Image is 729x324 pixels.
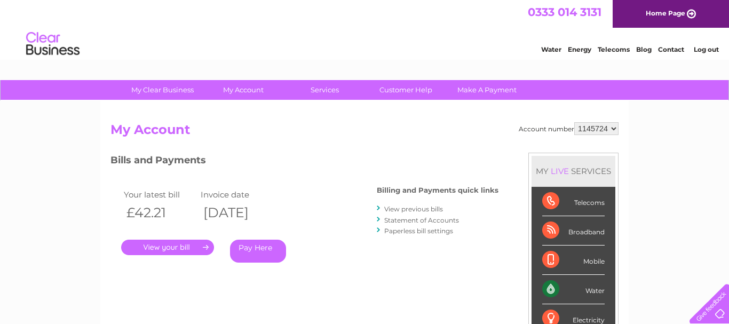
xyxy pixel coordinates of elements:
[528,5,601,19] a: 0333 014 3131
[113,6,617,52] div: Clear Business is a trading name of Verastar Limited (registered in [GEOGRAPHIC_DATA] No. 3667643...
[362,80,450,100] a: Customer Help
[694,45,719,53] a: Log out
[384,216,459,224] a: Statement of Accounts
[198,187,275,202] td: Invoice date
[110,122,619,143] h2: My Account
[118,80,207,100] a: My Clear Business
[281,80,369,100] a: Services
[121,187,198,202] td: Your latest bill
[384,205,443,213] a: View previous bills
[549,166,571,176] div: LIVE
[542,216,605,246] div: Broadband
[377,186,498,194] h4: Billing and Payments quick links
[110,153,498,171] h3: Bills and Payments
[532,156,615,186] div: MY SERVICES
[121,202,198,224] th: £42.21
[598,45,630,53] a: Telecoms
[658,45,684,53] a: Contact
[636,45,652,53] a: Blog
[198,202,275,224] th: [DATE]
[230,240,286,263] a: Pay Here
[542,187,605,216] div: Telecoms
[384,227,453,235] a: Paperless bill settings
[121,240,214,255] a: .
[200,80,288,100] a: My Account
[26,28,80,60] img: logo.png
[568,45,591,53] a: Energy
[519,122,619,135] div: Account number
[443,80,531,100] a: Make A Payment
[542,275,605,304] div: Water
[542,246,605,275] div: Mobile
[541,45,561,53] a: Water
